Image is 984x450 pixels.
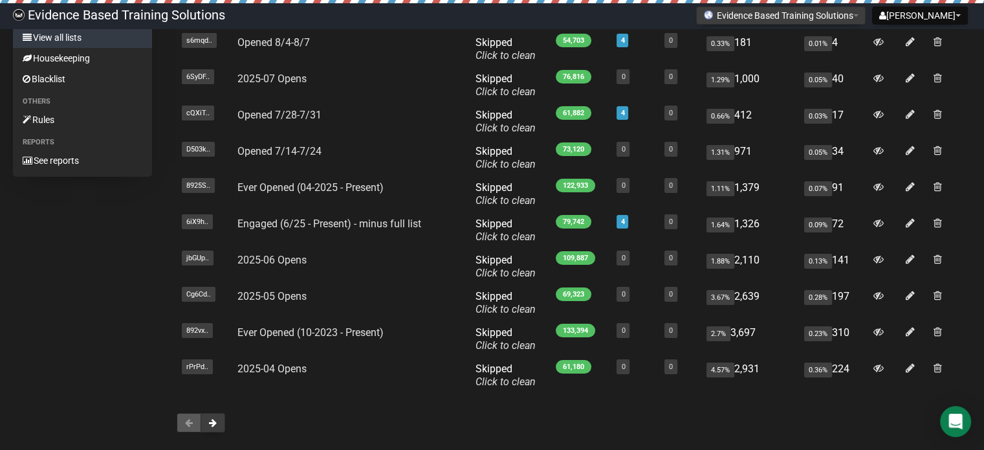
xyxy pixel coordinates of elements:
td: 1,000 [701,67,799,104]
span: Skipped [476,290,536,315]
span: Cg6Cd.. [182,287,215,302]
img: 6a635aadd5b086599a41eda90e0773ac [13,9,25,21]
a: 0 [669,218,673,226]
a: 0 [669,326,673,335]
span: 8925S.. [182,178,215,193]
td: 3,697 [701,321,799,357]
td: 310 [799,321,868,357]
a: Rules [13,109,152,130]
a: 0 [669,73,673,81]
a: 0 [669,36,673,45]
a: 0 [621,73,625,81]
a: Engaged (6/25 - Present) - minus full list [237,218,421,230]
span: 0.07% [804,181,832,196]
span: 54,703 [556,34,591,47]
span: Skipped [476,363,536,388]
a: Click to clean [476,85,536,98]
a: 0 [669,254,673,262]
span: 133,394 [556,324,595,337]
td: 1,379 [701,176,799,212]
td: 17 [799,104,868,140]
td: 971 [701,140,799,176]
li: Others [13,94,152,109]
td: 2,110 [701,249,799,285]
a: 0 [621,326,625,335]
a: 0 [669,290,673,298]
a: Click to clean [476,376,536,388]
a: View all lists [13,27,152,48]
span: Skipped [476,145,536,170]
a: Opened 7/14-7/24 [237,145,322,157]
td: 181 [701,31,799,67]
td: 141 [799,249,868,285]
span: s6mqd.. [182,33,217,48]
span: Skipped [476,326,536,352]
span: 109,887 [556,251,595,265]
a: 0 [621,181,625,190]
a: Housekeeping [13,48,152,69]
span: 76,816 [556,70,591,84]
td: 2,931 [701,357,799,394]
span: 73,120 [556,142,591,156]
span: Skipped [476,73,536,98]
span: 1.31% [706,145,734,160]
a: 4 [620,218,624,226]
a: 0 [669,145,673,153]
a: Click to clean [476,339,536,352]
span: 0.28% [804,290,832,305]
td: 197 [799,285,868,321]
div: Open Intercom Messenger [940,406,971,437]
a: 0 [621,145,625,153]
a: Blacklist [13,69,152,89]
span: 0.05% [804,73,832,87]
img: favicons [703,10,714,20]
span: 0.03% [804,109,832,124]
span: 3.67% [706,290,734,305]
span: 0.36% [804,363,832,377]
a: 0 [621,363,625,371]
span: 4.57% [706,363,734,377]
a: 2025-07 Opens [237,73,307,85]
span: 1.11% [706,181,734,196]
a: Click to clean [476,267,536,279]
span: 79,742 [556,215,591,229]
span: 1.88% [706,254,734,269]
span: 6SyDF.. [182,69,214,84]
span: Skipped [476,181,536,207]
span: rPrPd.. [182,359,213,374]
span: 0.05% [804,145,832,160]
a: Opened 7/28-7/31 [237,109,322,121]
span: Skipped [476,218,536,243]
span: D503k.. [182,142,215,157]
span: 0.13% [804,254,832,269]
a: Opened 8/4-8/7 [237,36,310,49]
span: 0.09% [804,218,832,232]
span: Skipped [476,36,536,62]
a: 2025-05 Opens [237,290,307,302]
a: Click to clean [476,194,536,207]
span: cQXiT.. [182,106,214,120]
span: 0.33% [706,36,734,51]
a: Ever Opened (10-2023 - Present) [237,326,384,339]
a: 0 [621,290,625,298]
a: Click to clean [476,122,536,134]
a: Click to clean [476,49,536,62]
button: [PERSON_NAME] [872,6,968,25]
td: 72 [799,212,868,249]
li: Reports [13,135,152,150]
span: 1.64% [706,218,734,232]
a: 0 [669,181,673,190]
span: 1.29% [706,73,734,87]
td: 2,639 [701,285,799,321]
span: 0.01% [804,36,832,51]
a: 0 [669,363,673,371]
td: 1,326 [701,212,799,249]
span: 69,323 [556,287,591,301]
span: 0.23% [804,326,832,341]
span: Skipped [476,254,536,279]
a: Click to clean [476,158,536,170]
a: See reports [13,150,152,171]
a: 4 [620,109,624,117]
span: 61,882 [556,106,591,120]
td: 91 [799,176,868,212]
